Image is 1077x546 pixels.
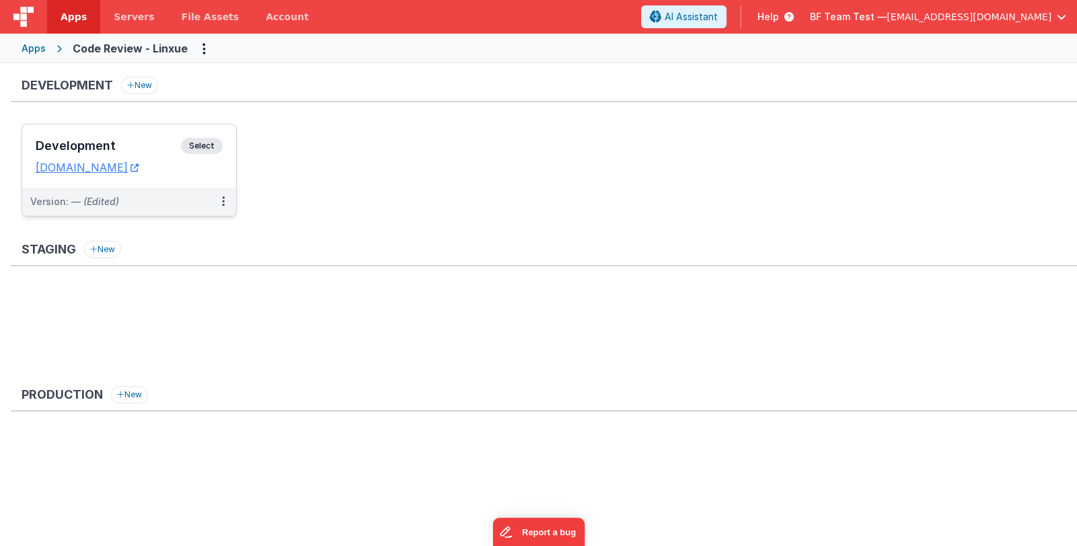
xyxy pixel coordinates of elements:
[22,388,103,401] h3: Production
[73,40,188,56] div: Code Review - Linxue
[22,243,76,256] h3: Staging
[30,195,119,208] div: Version: —
[887,10,1051,24] span: [EMAIL_ADDRESS][DOMAIN_NAME]
[22,79,113,92] h3: Development
[111,386,148,403] button: New
[641,5,727,28] button: AI Assistant
[121,77,158,94] button: New
[665,10,718,24] span: AI Assistant
[61,10,87,24] span: Apps
[36,139,181,153] h3: Development
[810,10,1066,24] button: BF Team Test — [EMAIL_ADDRESS][DOMAIN_NAME]
[22,42,46,55] div: Apps
[36,161,139,174] a: [DOMAIN_NAME]
[193,38,215,59] button: Options
[492,518,585,546] iframe: Marker.io feedback button
[810,10,887,24] span: BF Team Test —
[114,10,154,24] span: Servers
[84,241,121,258] button: New
[757,10,779,24] span: Help
[181,138,223,154] span: Select
[182,10,239,24] span: File Assets
[83,196,119,207] span: (Edited)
